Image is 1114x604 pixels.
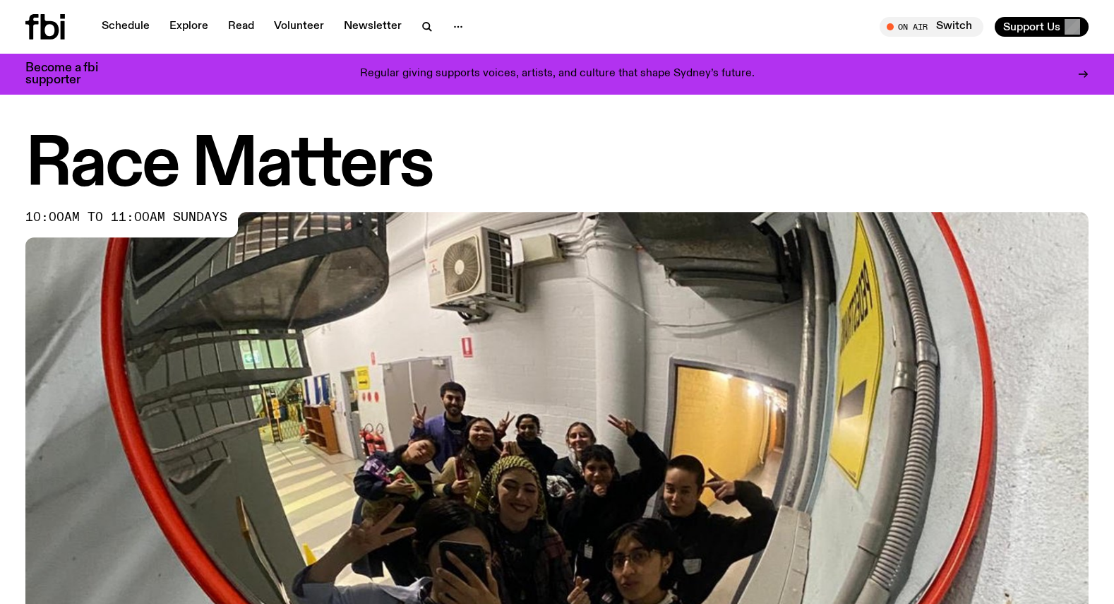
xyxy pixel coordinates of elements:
[220,17,263,37] a: Read
[93,17,158,37] a: Schedule
[265,17,333,37] a: Volunteer
[360,68,755,81] p: Regular giving supports voices, artists, and culture that shape Sydney’s future.
[25,134,1089,198] h1: Race Matters
[161,17,217,37] a: Explore
[25,62,116,86] h3: Become a fbi supporter
[25,212,227,223] span: 10:00am to 11:00am sundays
[1003,20,1060,33] span: Support Us
[335,17,410,37] a: Newsletter
[995,17,1089,37] button: Support Us
[880,17,983,37] button: On AirSwitch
